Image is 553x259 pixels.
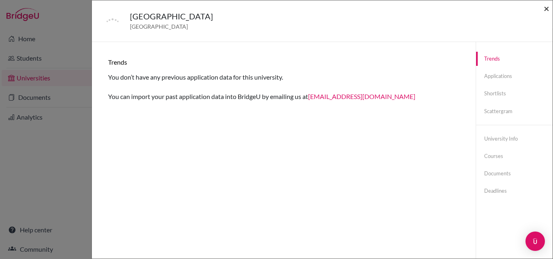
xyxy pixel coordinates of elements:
[130,10,213,22] h5: [GEOGRAPHIC_DATA]
[476,69,553,83] a: Applications
[102,10,123,32] img: default-university-logo-42dd438d0b49c2174d4c41c49dcd67eec2da6d16b3a2f6d5de70cc347232e317.png
[476,52,553,66] a: Trends
[544,2,549,14] span: ×
[476,184,553,198] a: Deadlines
[476,104,553,118] a: Scattergram
[108,72,459,82] p: You don’t have any previous application data for this university.
[525,232,545,251] div: Open Intercom Messenger
[544,4,549,13] button: Close
[108,58,459,66] h6: Trends
[476,149,553,163] a: Courses
[130,22,213,31] span: [GEOGRAPHIC_DATA]
[476,166,553,181] a: Documents
[476,86,553,101] a: Shortlists
[308,93,415,100] a: [EMAIL_ADDRESS][DOMAIN_NAME]
[476,132,553,146] a: University info
[108,92,459,101] p: You can import your past application data into BridgeU by emailing us at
